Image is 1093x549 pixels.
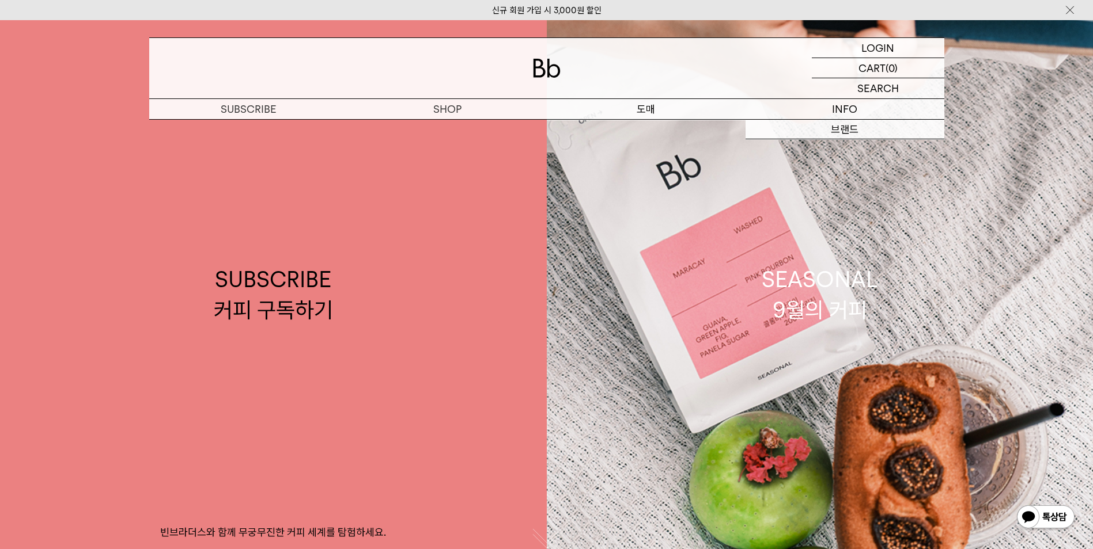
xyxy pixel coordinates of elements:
div: SEASONAL 9월의 커피 [762,264,878,325]
a: 도매 서비스 [547,120,746,139]
p: CART [858,58,886,78]
a: CART (0) [812,58,944,78]
img: 로고 [533,59,561,78]
a: SUBSCRIBE [149,99,348,119]
img: 카카오톡 채널 1:1 채팅 버튼 [1016,504,1076,532]
a: 커피위키 [746,139,944,159]
a: LOGIN [812,38,944,58]
a: SHOP [348,99,547,119]
a: 신규 회원 가입 시 3,000원 할인 [492,5,602,16]
div: SUBSCRIBE 커피 구독하기 [214,264,333,325]
p: 도매 [547,99,746,119]
p: SEARCH [857,78,899,98]
p: (0) [886,58,898,78]
p: LOGIN [861,38,894,58]
a: 브랜드 [746,120,944,139]
p: INFO [746,99,944,119]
